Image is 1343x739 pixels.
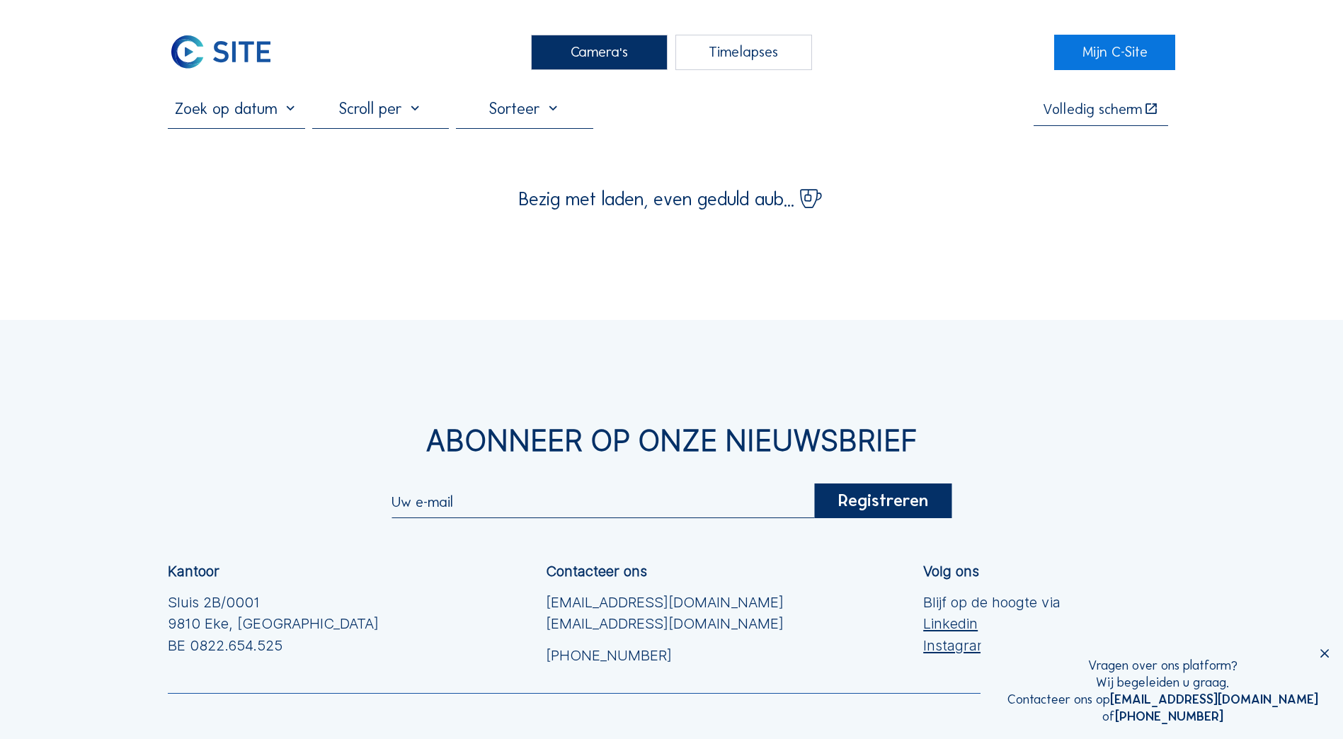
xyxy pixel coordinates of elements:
[1007,709,1318,726] div: of
[1007,658,1318,675] div: Vragen over ons platform?
[1054,35,1175,70] a: Mijn C-Site
[168,99,304,118] input: Zoek op datum 󰅀
[923,592,1061,657] div: Blijf op de hoogte via
[546,592,784,614] a: [EMAIL_ADDRESS][DOMAIN_NAME]
[168,427,1175,456] div: Abonneer op onze nieuwsbrief
[675,35,812,70] div: Timelapses
[1007,692,1318,709] div: Contacteer ons op
[531,35,668,70] div: Camera's
[519,190,794,208] span: Bezig met laden, even geduld aub...
[168,592,379,657] div: Sluis 2B/0001 9810 Eke, [GEOGRAPHIC_DATA] BE 0822.654.525
[815,483,951,518] div: Registreren
[923,635,1061,657] a: Instagram
[546,613,784,635] a: [EMAIL_ADDRESS][DOMAIN_NAME]
[1110,692,1318,707] a: [EMAIL_ADDRESS][DOMAIN_NAME]
[1115,709,1223,724] a: [PHONE_NUMBER]
[546,564,647,578] div: Contacteer ons
[923,564,979,578] div: Volg ons
[168,35,289,70] a: C-SITE Logo
[168,35,273,70] img: C-SITE Logo
[923,613,1061,635] a: Linkedin
[168,564,219,578] div: Kantoor
[1007,675,1318,692] div: Wij begeleiden u graag.
[1043,102,1142,116] div: Volledig scherm
[546,645,784,667] a: [PHONE_NUMBER]
[392,493,815,510] input: Uw e-mail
